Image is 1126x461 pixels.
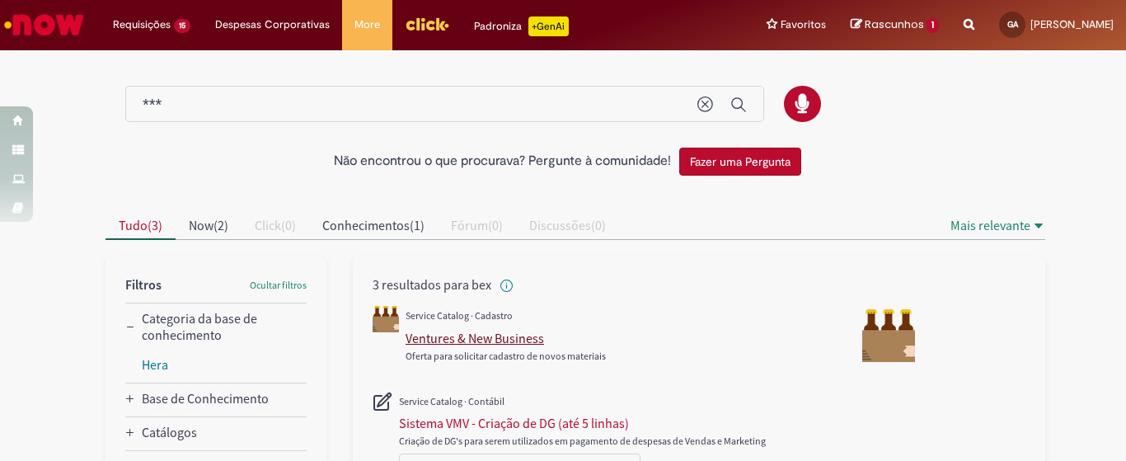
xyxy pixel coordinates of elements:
[474,16,569,36] div: Padroniza
[405,12,449,36] img: click_logo_yellow_360x200.png
[354,16,380,33] span: More
[851,17,939,33] a: Rascunhos
[334,154,671,169] h2: Não encontrou o que procurava? Pergunte à comunidade!
[781,16,826,33] span: Favoritos
[113,16,171,33] span: Requisições
[679,148,801,176] button: Fazer uma Pergunta
[1030,17,1114,31] span: [PERSON_NAME]
[1007,19,1018,30] span: GA
[2,8,87,41] img: ServiceNow
[927,18,939,33] span: 1
[865,16,924,32] span: Rascunhos
[215,16,330,33] span: Despesas Corporativas
[174,19,190,33] span: 15
[528,16,569,36] p: +GenAi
